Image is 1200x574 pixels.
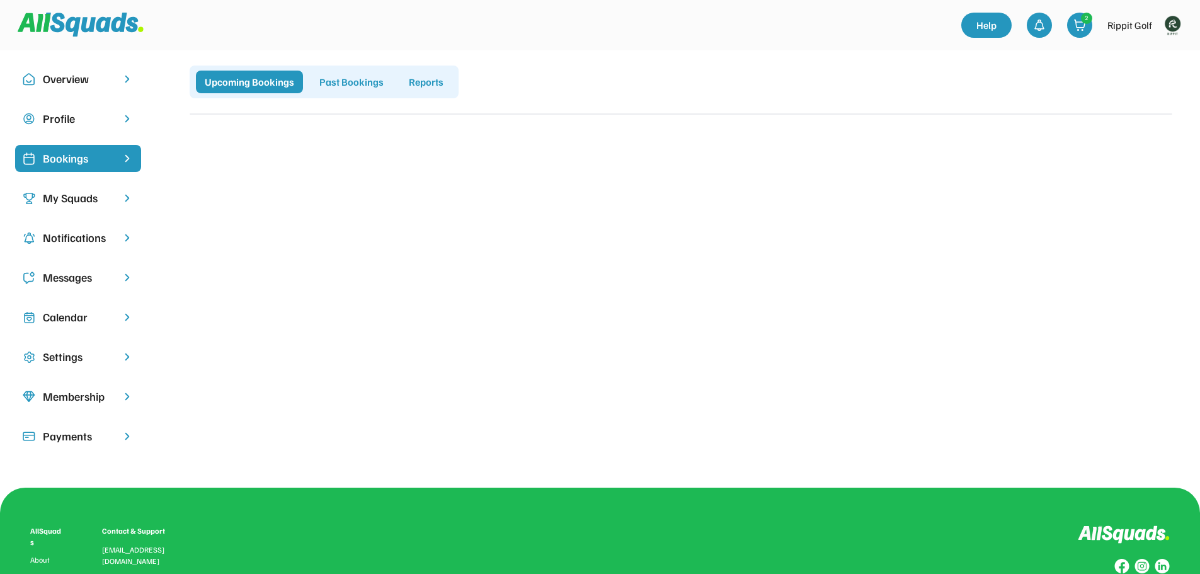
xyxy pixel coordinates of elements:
img: Icon%20%2815%29.svg [23,430,35,443]
img: chevron-right.svg [121,430,134,442]
div: Messages [43,269,113,286]
img: chevron-right.svg [121,232,134,244]
div: Overview [43,71,113,88]
div: Upcoming Bookings [196,71,303,93]
img: chevron-right.svg [121,113,134,125]
div: 2 [1082,13,1092,23]
div: [EMAIL_ADDRESS][DOMAIN_NAME] [102,544,180,567]
img: Icon%20copy%203.svg [23,192,35,205]
img: chevron-right%20copy%203.svg [121,152,134,164]
div: Calendar [43,309,113,326]
img: chevron-right.svg [121,351,134,363]
img: chevron-right.svg [121,311,134,323]
img: Icon%20%2819%29.svg [23,152,35,165]
div: Payments [43,428,113,445]
div: Past Bookings [311,71,392,93]
img: Icon%20copy%2016.svg [23,351,35,364]
a: About [30,556,64,565]
img: Group%20copy%207.svg [1134,559,1150,574]
div: Membership [43,388,113,405]
div: Settings [43,348,113,365]
img: chevron-right.svg [121,391,134,403]
img: chevron-right.svg [121,272,134,284]
div: AllSquads [30,525,64,548]
img: chevron-right.svg [121,192,134,204]
img: Icon%20copy%2010.svg [23,73,35,86]
div: Bookings [43,150,113,167]
img: Group%20copy%206.svg [1155,559,1170,574]
img: chevron-right.svg [121,73,134,85]
img: user-circle.svg [23,113,35,125]
img: Rippitlogov2_green.png [1160,13,1185,38]
div: Reports [400,71,452,93]
img: Icon%20copy%207.svg [23,311,35,324]
div: Contact & Support [102,525,180,537]
img: Group%20copy%208.svg [1114,559,1129,574]
img: Icon%20copy%208.svg [23,391,35,403]
div: Profile [43,110,113,127]
div: My Squads [43,190,113,207]
img: shopping-cart-01%20%281%29.svg [1073,19,1086,32]
div: Notifications [43,229,113,246]
div: Rippit Golf [1107,18,1152,33]
img: Squad%20Logo.svg [18,13,144,37]
a: Help [961,13,1012,38]
img: Icon%20copy%205.svg [23,272,35,284]
img: Icon%20copy%204.svg [23,232,35,244]
img: Logo%20inverted.svg [1078,525,1170,544]
img: bell-03%20%281%29.svg [1033,19,1046,32]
